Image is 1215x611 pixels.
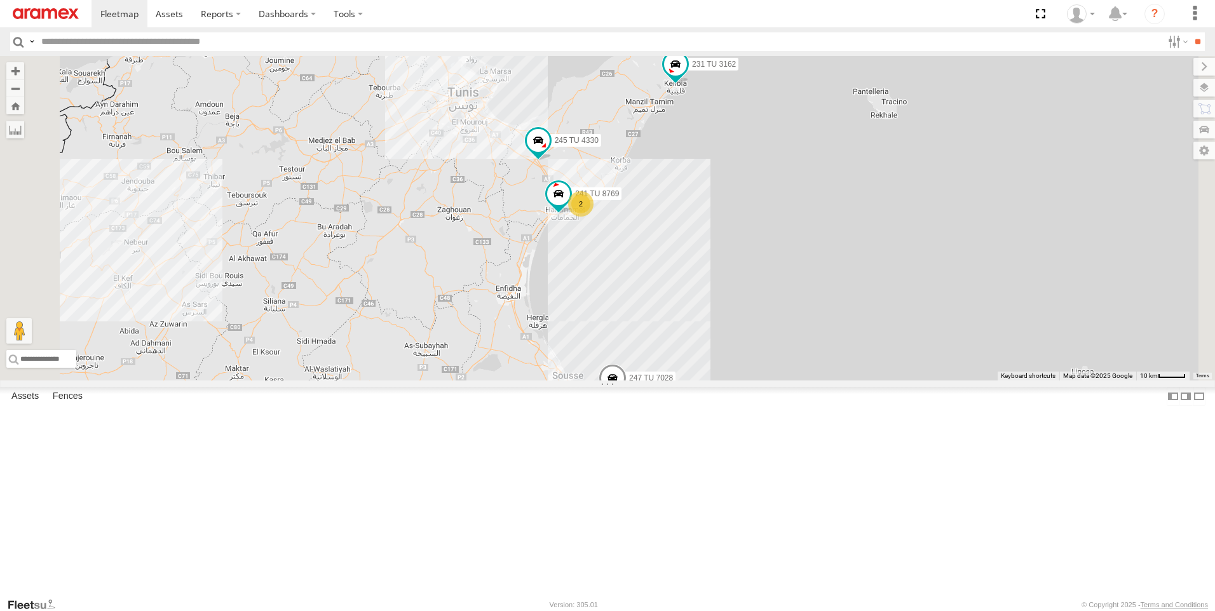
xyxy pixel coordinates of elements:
[1196,373,1209,379] a: Terms
[1141,601,1208,608] a: Terms and Conditions
[1193,387,1205,405] label: Hide Summary Table
[6,121,24,138] label: Measure
[13,8,79,19] img: aramex-logo.svg
[1163,32,1190,51] label: Search Filter Options
[1062,4,1099,23] div: Zied Bensalem
[5,387,45,405] label: Assets
[1140,372,1158,379] span: 10 km
[1179,387,1192,405] label: Dock Summary Table to the Right
[555,136,599,145] span: 245 TU 4330
[7,598,65,611] a: Visit our Website
[1063,372,1132,379] span: Map data ©2025 Google
[629,373,673,382] span: 247 TU 7028
[27,32,37,51] label: Search Query
[568,191,594,217] div: 2
[1167,387,1179,405] label: Dock Summary Table to the Left
[575,189,619,198] span: 241 TU 8769
[550,601,598,608] div: Version: 305.01
[6,318,32,344] button: Drag Pegman onto the map to open Street View
[1136,372,1190,380] button: Map Scale: 10 km per 40 pixels
[692,60,736,69] span: 231 TU 3162
[6,97,24,114] button: Zoom Home
[1144,4,1165,24] i: ?
[6,62,24,79] button: Zoom in
[1082,601,1208,608] div: © Copyright 2025 -
[1001,372,1055,380] button: Keyboard shortcuts
[46,387,89,405] label: Fences
[6,79,24,97] button: Zoom out
[1193,142,1215,159] label: Map Settings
